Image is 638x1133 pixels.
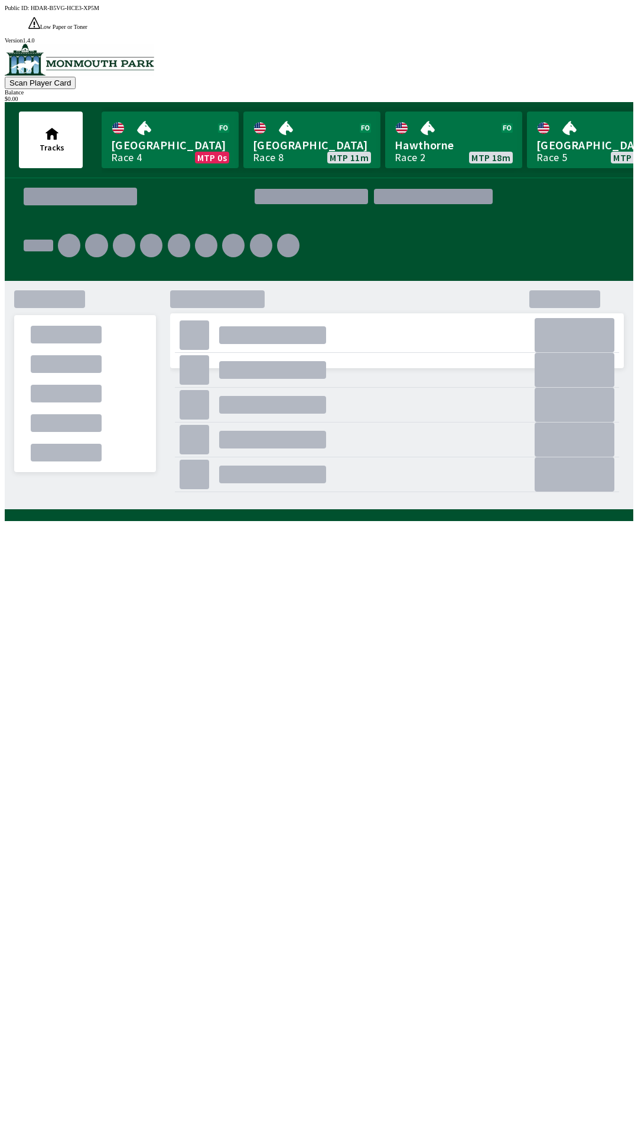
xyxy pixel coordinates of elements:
div: Race 8 [253,153,284,162]
button: Scan Player Card [5,77,76,89]
div: Race 4 [111,153,142,162]
div: $ 0.00 [5,96,633,102]
button: Tracks [19,112,83,168]
a: [GEOGRAPHIC_DATA]Race 8MTP 11m [243,112,380,168]
span: Tracks [40,142,64,153]
span: MTP 18m [471,153,510,162]
span: Hawthorne [395,137,513,153]
div: Race 5 [536,153,567,162]
span: [GEOGRAPHIC_DATA] [253,137,371,153]
div: Version 1.4.0 [5,37,633,44]
div: Public ID: [5,5,633,11]
a: [GEOGRAPHIC_DATA]Race 4MTP 0s [102,112,239,168]
span: HDAR-B5VG-HCE3-XP5M [31,5,99,11]
span: MTP 11m [330,153,369,162]
span: [GEOGRAPHIC_DATA] [111,137,229,153]
a: HawthorneRace 2MTP 18m [385,112,522,168]
div: Race 2 [395,153,425,162]
div: Balance [5,89,633,96]
span: MTP 0s [197,153,227,162]
span: Low Paper or Toner [40,24,87,30]
img: venue logo [5,44,154,76]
